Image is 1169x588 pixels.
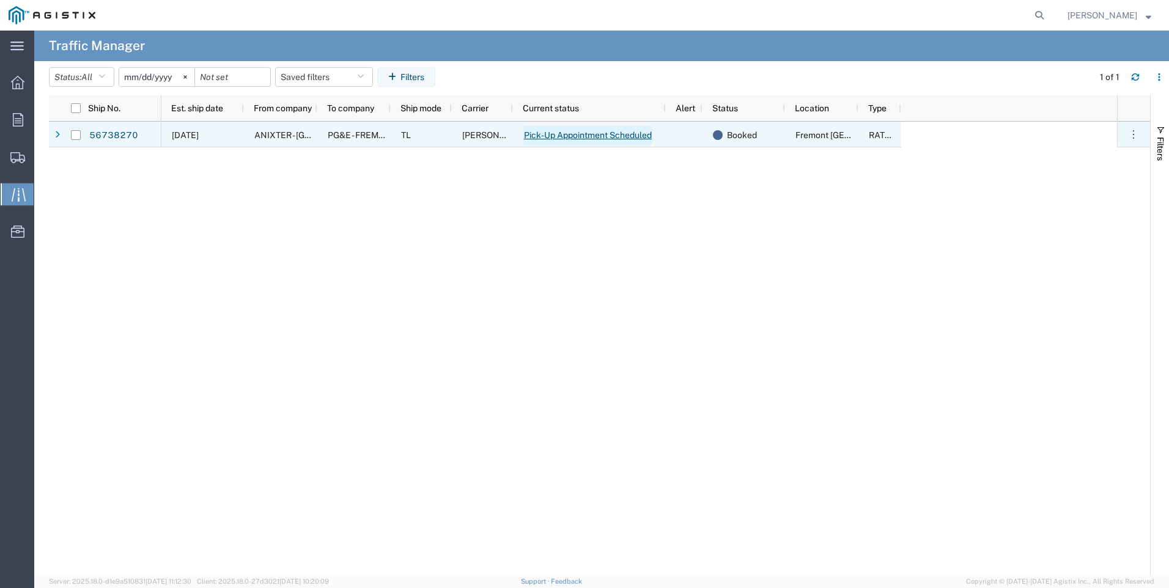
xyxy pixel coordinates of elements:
[551,578,582,585] a: Feedback
[49,578,191,585] span: Server: 2025.18.0-d1e9a510831
[521,578,551,585] a: Support
[401,130,411,140] span: TL
[795,130,918,140] span: Fremont DC
[88,103,120,113] span: Ship No.
[676,103,695,113] span: Alert
[197,578,329,585] span: Client: 2025.18.0-27d3021
[89,126,139,145] a: 56738270
[1068,9,1137,22] span: Rick Judd
[275,67,373,87] button: Saved filters
[462,130,532,140] span: C.H. Robinson
[795,103,829,113] span: Location
[172,130,199,140] span: 09/09/2025
[523,103,579,113] span: Current status
[966,576,1154,587] span: Copyright © [DATE]-[DATE] Agistix Inc., All Rights Reserved
[279,578,329,585] span: [DATE] 10:20:09
[171,103,223,113] span: Est. ship date
[1100,71,1121,84] div: 1 of 1
[254,103,312,113] span: From company
[195,68,270,86] input: Not set
[868,103,887,113] span: Type
[327,103,374,113] span: To company
[49,67,114,87] button: Status:All
[1067,8,1152,23] button: [PERSON_NAME]
[328,130,396,140] span: PG&E - FREMONT
[81,72,92,82] span: All
[869,130,896,140] span: RATED
[146,578,191,585] span: [DATE] 11:12:30
[9,6,95,24] img: logo
[1156,137,1165,161] span: Filters
[712,103,738,113] span: Status
[462,103,489,113] span: Carrier
[727,122,757,148] span: Booked
[400,103,441,113] span: Ship mode
[377,67,435,87] button: Filters
[49,31,145,61] h4: Traffic Manager
[119,68,194,86] input: Not set
[523,126,652,145] a: Pick-Up Appointment Scheduled
[254,130,383,140] span: ANIXTER - Benicia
